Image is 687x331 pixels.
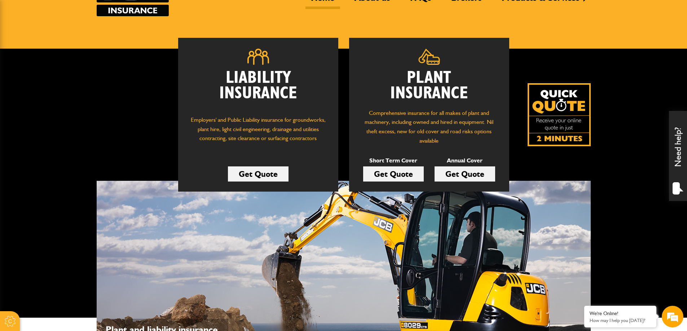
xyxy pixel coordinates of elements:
[363,156,424,165] p: Short Term Cover
[528,83,591,146] a: Get your insurance quote isn just 2-minutes
[590,318,651,323] p: How may I help you today?
[363,166,424,182] a: Get Quote
[528,83,591,146] img: Quick Quote
[189,70,327,108] h2: Liability Insurance
[228,166,289,182] a: Get Quote
[12,40,30,50] img: d_20077148190_company_1631870298795_20077148190
[669,111,687,201] div: Need help?
[189,115,327,150] p: Employers' and Public Liability insurance for groundworks, plant hire, light civil engineering, d...
[435,166,495,182] a: Get Quote
[118,4,136,21] div: Minimize live chat window
[360,70,498,101] h2: Plant Insurance
[9,109,132,125] input: Enter your phone number
[38,40,121,50] div: Chat with us now
[590,310,651,317] div: We're Online!
[9,130,132,216] textarea: Type your message and hit 'Enter'
[9,88,132,104] input: Enter your email address
[98,222,131,232] em: Start Chat
[360,108,498,145] p: Comprehensive insurance for all makes of plant and machinery, including owned and hired in equipm...
[435,156,495,165] p: Annual Cover
[9,67,132,82] input: Enter your last name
